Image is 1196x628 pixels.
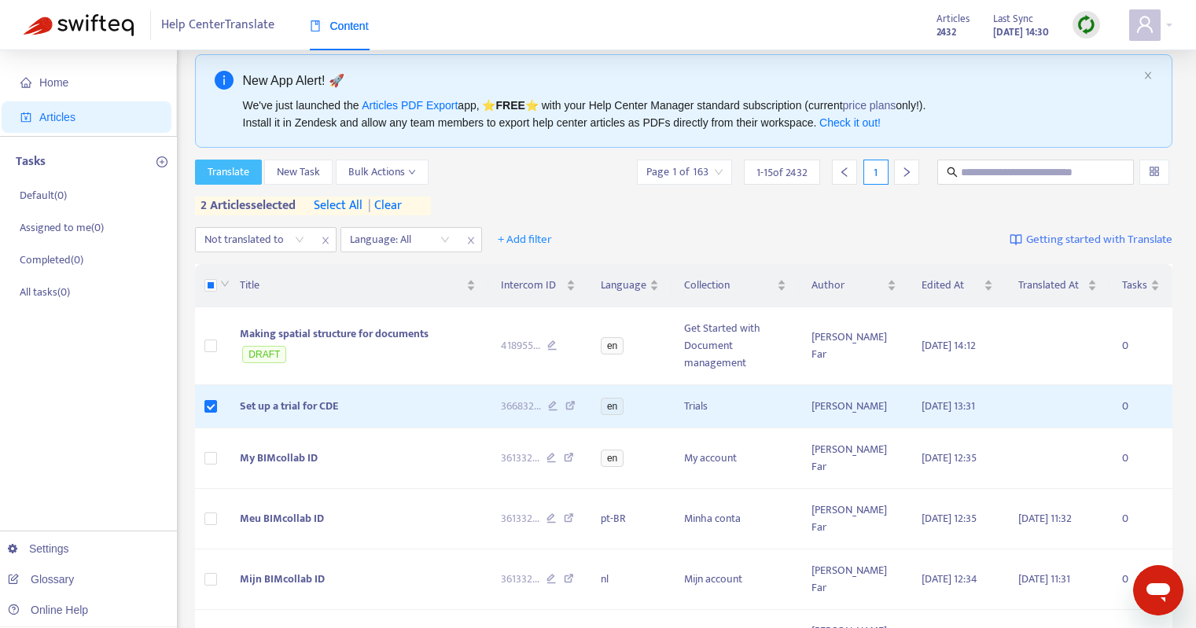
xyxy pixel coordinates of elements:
span: Edited At [922,277,980,294]
span: Last Sync [993,10,1033,28]
td: Get Started with Document management [672,307,799,385]
button: + Add filter [486,227,564,252]
button: New Task [264,160,333,185]
div: 1 [863,160,889,185]
span: account-book [20,112,31,123]
th: Edited At [909,264,1005,307]
span: New Task [277,163,320,181]
span: home [20,77,31,88]
div: We've just launched the app, ⭐ ⭐️ with your Help Center Manager standard subscription (current on... [243,97,1138,131]
td: Mijn account [672,549,799,610]
span: Mijn BIMcollab ID [240,570,325,588]
td: nl [588,549,672,610]
th: Intercom ID [488,264,588,307]
span: [DATE] 12:35 [922,509,977,527]
span: close [315,231,336,250]
td: 0 [1110,549,1172,610]
span: [DATE] 11:32 [1018,509,1072,527]
span: Intercom ID [501,277,563,294]
span: [DATE] 14:12 [922,336,976,354]
span: 1 - 15 of 2432 [756,164,808,181]
span: DRAFT [242,346,286,363]
a: Glossary [8,573,74,586]
th: Title [227,264,489,307]
a: Online Help [8,604,88,616]
td: [PERSON_NAME] [799,385,909,428]
span: user [1135,15,1154,34]
b: FREE [495,99,524,112]
td: [PERSON_NAME] Far [799,549,909,610]
span: My BIMcollab ID [240,449,318,467]
span: [DATE] 12:34 [922,570,977,588]
span: Articles [39,111,75,123]
span: Set up a trial for CDE [240,397,338,415]
td: 0 [1110,489,1172,549]
span: 366832 ... [501,398,541,415]
th: Tasks [1110,264,1172,307]
span: [DATE] 13:31 [922,397,975,415]
th: Translated At [1006,264,1110,307]
button: Bulk Actionsdown [336,160,429,185]
img: image-link [1010,233,1022,246]
span: 361332 ... [501,510,539,527]
p: Tasks [16,152,46,171]
p: All tasks ( 0 ) [20,284,70,300]
a: Check it out! [819,116,881,129]
span: Translated At [1018,277,1084,294]
span: 2 articles selected [195,196,296,215]
strong: [DATE] 14:30 [993,24,1049,41]
span: Content [310,20,369,32]
span: en [601,337,624,354]
td: [PERSON_NAME] Far [799,489,909,549]
th: Author [799,264,909,307]
span: Articles [937,10,970,28]
strong: 2432 [937,24,956,41]
a: price plans [843,99,896,112]
span: 361332 ... [501,450,539,467]
span: clear [362,196,402,215]
span: [DATE] 12:35 [922,449,977,467]
td: pt-BR [588,489,672,549]
span: select all [314,196,362,215]
a: Getting started with Translate [1010,227,1172,252]
span: en [601,398,624,415]
span: search [947,167,958,178]
p: Assigned to me ( 0 ) [20,219,104,236]
td: Minha conta [672,489,799,549]
td: 0 [1110,428,1172,489]
span: right [901,167,912,178]
span: Home [39,76,68,89]
td: Trials [672,385,799,428]
span: en [601,450,624,467]
p: Completed ( 0 ) [20,252,83,268]
div: New App Alert! 🚀 [243,71,1138,90]
span: down [220,279,230,288]
iframe: Button to launch messaging window [1133,565,1183,615]
span: Title [240,277,464,294]
span: book [310,20,321,31]
td: [PERSON_NAME] Far [799,428,909,489]
button: close [1143,71,1153,81]
span: 418955 ... [501,337,540,354]
span: Getting started with Translate [1026,231,1172,249]
p: Default ( 0 ) [20,187,67,204]
img: sync.dc5367851b00ba804db3.png [1076,15,1096,35]
th: Collection [672,264,799,307]
span: Translate [208,163,249,181]
span: down [408,168,416,176]
span: info-circle [215,71,234,90]
span: Making spatial structure for documents [240,325,429,343]
span: Bulk Actions [348,163,416,181]
a: Articles PDF Export [362,99,458,112]
span: left [839,167,850,178]
span: close [461,231,481,250]
span: Help Center Translate [161,10,274,40]
span: 361332 ... [501,571,539,588]
td: 0 [1110,307,1172,385]
span: Collection [684,277,774,294]
span: Meu BIMcollab ID [240,509,324,527]
span: | [368,195,371,216]
span: Author [811,277,884,294]
span: [DATE] 11:31 [1018,570,1070,588]
span: plus-circle [156,156,167,167]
